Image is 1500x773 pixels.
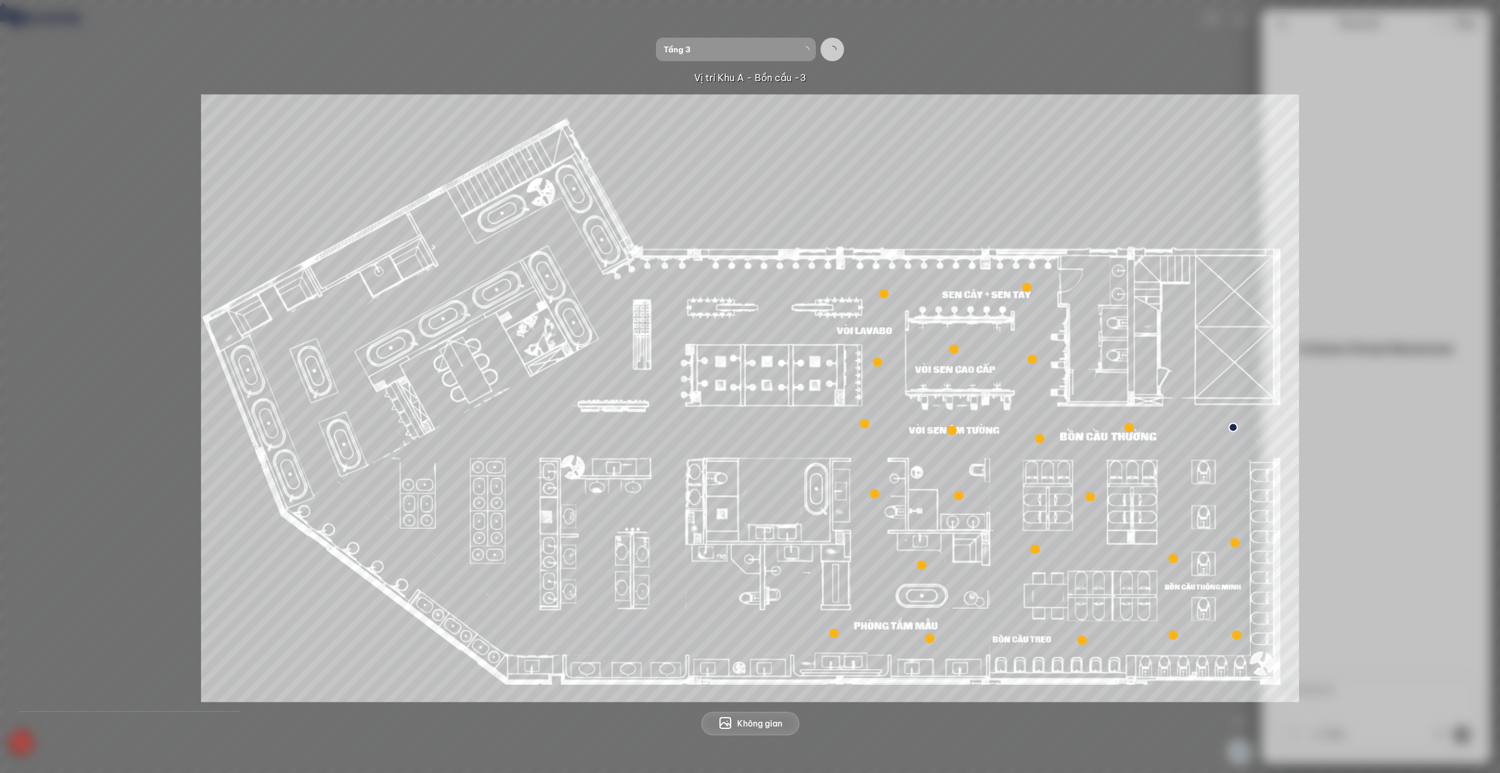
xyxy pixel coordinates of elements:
div: Vị trí Khu A - Bồn cầu -3 [19,71,1481,85]
span: Tầng 3 [664,38,808,61]
span: Không gian [737,718,782,729]
button: Không gian [701,712,799,735]
span: loading [829,45,836,54]
button: loading [821,38,844,61]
